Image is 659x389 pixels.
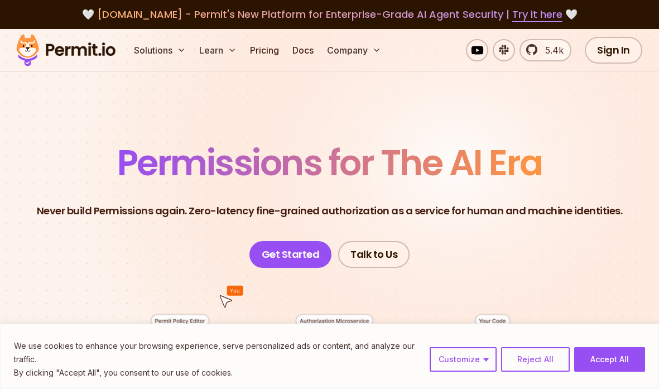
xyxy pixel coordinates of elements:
[512,7,562,22] a: Try it here
[338,241,410,268] a: Talk to Us
[14,339,421,366] p: We use cookies to enhance your browsing experience, serve personalized ads or content, and analyz...
[574,347,645,372] button: Accept All
[249,241,332,268] a: Get Started
[246,39,283,61] a: Pricing
[117,138,542,188] span: Permissions for The AI Era
[430,347,497,372] button: Customize
[501,347,570,372] button: Reject All
[97,7,562,21] span: [DOMAIN_NAME] - Permit's New Platform for Enterprise-Grade AI Agent Security |
[11,31,121,69] img: Permit logo
[37,203,623,219] p: Never build Permissions again. Zero-latency fine-grained authorization as a service for human and...
[323,39,386,61] button: Company
[288,39,318,61] a: Docs
[129,39,190,61] button: Solutions
[27,7,632,22] div: 🤍 🤍
[538,44,564,57] span: 5.4k
[585,37,642,64] a: Sign In
[519,39,571,61] a: 5.4k
[14,366,421,380] p: By clicking "Accept All", you consent to our use of cookies.
[195,39,241,61] button: Learn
